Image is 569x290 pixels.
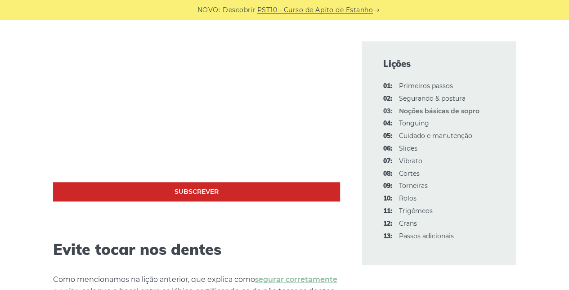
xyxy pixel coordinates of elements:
[399,232,454,240] a: 13:Passos adicionais
[383,193,392,204] span: 10:
[399,219,417,228] font: Crans
[399,119,429,127] a: 04:Tonguing
[383,231,392,242] span: 13:
[399,144,417,152] font: Slides
[399,94,466,103] a: 02:Segurando & postura
[53,241,340,259] h2: Evite tocar nos dentes
[53,182,340,201] a: Subscrever
[383,58,495,70] span: Lições
[257,6,373,14] font: PST10 - Curso de Apito de Estanho
[399,82,453,90] font: Primeiros passos
[53,21,340,183] iframe: Tin Whistle Tutorial for Beginners - Blowing Basics & D Scale Exercise
[399,170,420,178] a: 08:Cortes
[399,144,417,152] a: 06:Slides
[383,181,392,192] span: 09:
[399,219,417,228] a: 12:Crans
[383,219,392,229] span: 12:
[383,206,392,217] span: 11:
[399,82,453,90] a: 01:Primeiros passos
[383,169,392,179] span: 08:
[399,182,428,190] font: Torneiras
[383,143,392,154] span: 06:
[383,131,392,142] span: 05:
[399,182,428,190] a: 09:Torneiras
[383,156,392,167] span: 07:
[197,5,220,15] span: NOVO:
[399,119,429,127] font: Tonguing
[383,81,392,92] span: 01:
[399,207,433,215] font: Trigêmeos
[257,5,373,15] a: PST10 - Curso de Apito de Estanho
[399,132,472,140] a: 05:Cuidado e manutenção
[399,194,417,202] a: 10:Rolos
[399,94,466,103] font: Segurando & postura
[399,194,417,202] font: Rolos
[399,207,433,215] a: 11:Trigêmeos
[399,132,472,140] font: Cuidado e manutenção
[399,232,454,240] font: Passos adicionais
[399,157,422,165] a: 07:Vibrato
[383,106,392,117] span: 03:
[383,94,392,104] span: 02:
[399,157,422,165] font: Vibrato
[223,5,256,15] span: Descobrir
[399,170,420,178] font: Cortes
[399,107,479,115] font: Noções básicas de sopro
[383,118,392,129] span: 04:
